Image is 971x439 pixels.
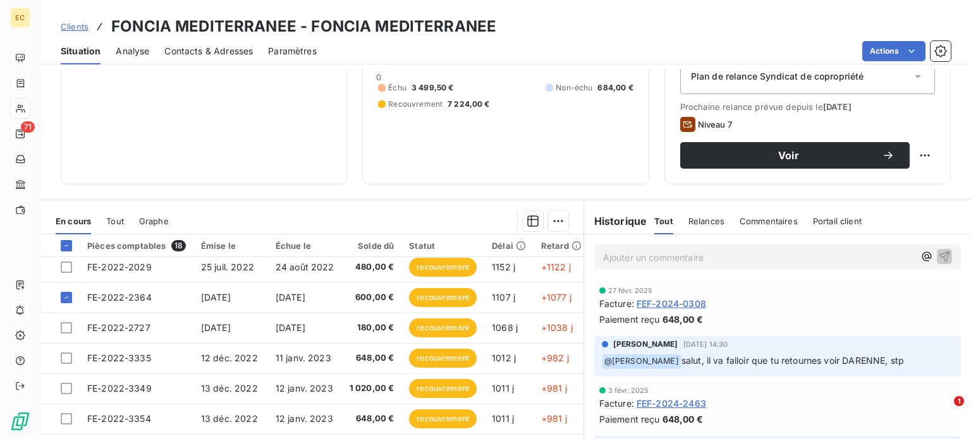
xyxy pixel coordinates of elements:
span: +981 j [541,413,567,424]
h3: FONCIA MEDITERRANEE - FONCIA MEDITERRANEE [111,15,496,38]
iframe: Intercom live chat [928,396,958,426]
span: Facture : [599,397,634,410]
span: 1 [954,396,964,406]
div: EC [10,8,30,28]
span: 3 499,50 € [412,82,454,93]
span: salut, il va falloir que tu retournes voir DARENNE, stp [681,355,904,366]
span: [DATE] 14:30 [683,340,728,348]
span: +1077 j [541,292,571,303]
img: Logo LeanPay [10,411,30,431]
span: 12 janv. 2023 [276,383,333,394]
span: 1107 j [492,292,515,303]
span: FE-2022-3354 [87,413,151,424]
span: 12 déc. 2022 [201,352,258,363]
span: 11 janv. 2023 [276,352,331,363]
span: recouvrement [409,288,477,307]
span: Tout [106,216,124,226]
span: [DATE] [201,292,231,303]
span: +1038 j [541,322,573,333]
span: 0 [376,72,381,82]
span: recouvrement [409,349,477,368]
span: En cours [56,216,91,226]
span: Commentaires [740,216,798,226]
span: FE-2022-2029 [87,262,152,272]
span: Clients [61,21,89,32]
span: [DATE] [276,292,305,303]
span: FE-2022-2727 [87,322,150,333]
span: Relances [688,216,724,226]
span: Paramètres [268,45,317,57]
span: Graphe [139,216,169,226]
span: 648,00 € [350,352,394,364]
div: Émise le [201,241,260,251]
span: 1012 j [492,352,516,363]
span: recouvrement [409,318,477,337]
div: Échue le [276,241,334,251]
span: Niveau 7 [698,119,732,129]
span: 1152 j [492,262,515,272]
span: 1 020,00 € [350,382,394,395]
span: Voir [695,150,882,160]
span: 27 févr. 2025 [608,287,653,294]
span: 12 janv. 2023 [276,413,333,424]
span: Tout [654,216,673,226]
span: FE-2022-3349 [87,383,152,394]
span: FEF-2024-2463 [637,397,706,410]
span: 1068 j [492,322,518,333]
span: 1011 j [492,413,514,424]
button: Voir [680,142,910,169]
div: Statut [409,241,477,251]
span: 18 [171,240,186,251]
span: 3 févr. 2025 [608,387,649,394]
span: [PERSON_NAME] [613,339,678,350]
span: 600,00 € [350,291,394,304]
span: Plan de relance Syndicat de copropriété [691,70,864,83]
span: Échu [388,82,406,93]
span: +981 j [541,383,567,394]
span: recouvrement [409,258,477,277]
span: 7 224,00 € [448,99,490,110]
span: [DATE] [276,322,305,333]
span: 648,00 € [663,313,703,326]
span: 648,00 € [350,412,394,425]
span: +982 j [541,352,569,363]
span: Paiement reçu [599,412,660,426]
span: recouvrement [409,409,477,428]
h6: Historique [584,213,647,229]
span: 480,00 € [350,261,394,274]
span: recouvrement [409,379,477,398]
span: Prochaine relance prévue depuis le [680,102,935,112]
span: 13 déc. 2022 [201,413,258,424]
div: Pièces comptables [87,240,186,251]
span: @ [PERSON_NAME] [602,354,681,369]
span: FE-2022-3335 [87,352,151,363]
span: 684,00 € [597,82,633,93]
span: [DATE] [201,322,231,333]
span: 24 août 2022 [276,262,334,272]
div: Solde dû [350,241,394,251]
span: Paiement reçu [599,313,660,326]
div: Délai [492,241,526,251]
span: 1011 j [492,383,514,394]
a: Clients [61,20,89,33]
button: Actions [862,41,925,61]
span: 648,00 € [663,412,703,426]
span: Recouvrement [388,99,443,110]
span: FEF-2024-0308 [637,297,706,310]
span: Facture : [599,297,634,310]
span: FE-2022-2364 [87,292,152,303]
span: Non-échu [556,82,592,93]
span: Contacts & Adresses [164,45,253,57]
span: [DATE] [823,102,852,112]
span: 180,00 € [350,322,394,334]
span: 25 juil. 2022 [201,262,254,272]
span: Portail client [813,216,862,226]
span: Analyse [116,45,149,57]
span: 71 [21,121,35,133]
span: Situation [61,45,101,57]
span: 13 déc. 2022 [201,383,258,394]
div: Retard [541,241,582,251]
span: +1122 j [541,262,571,272]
